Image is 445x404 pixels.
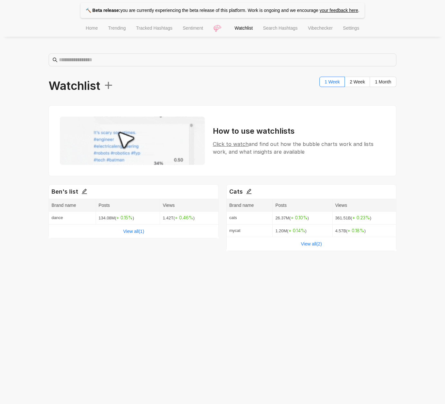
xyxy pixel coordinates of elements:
span: 2 Week [350,79,365,84]
span: + 0.23 % [352,215,370,220]
span: Settings [343,25,359,31]
span: dance [52,215,63,220]
div: and find out how the bubble charts work and lists work, and what insights are available [213,140,385,156]
th: Posts [273,199,333,212]
span: 1 Month [375,79,391,84]
span: Watchlist [235,25,253,31]
a: View all(1) [123,229,144,234]
span: 1 Week [325,79,340,84]
span: cats [229,215,237,220]
span: + 0.15 % [116,215,133,220]
span: 4.57B [335,228,366,233]
strong: Cats [229,188,252,195]
p: you are currently experiencing the beta release of this platform. Work is ongoing and we encourage . [80,3,365,18]
th: Views [160,199,219,212]
span: ( ) [174,216,195,220]
span: 26.37M [275,216,309,220]
span: Trending [108,25,126,31]
strong: 🔨 Beta release: [86,8,120,13]
span: Search Hashtags [263,25,298,31]
span: mycat [229,228,241,233]
span: ( ) [346,228,366,233]
span: Home [86,25,98,31]
span: Sentiment [183,25,203,31]
span: 1.42T [163,216,194,220]
span: Click to watch [213,141,249,147]
span: search [52,57,58,63]
th: Posts [96,199,160,212]
a: View all(2) [301,241,322,246]
img: Watchlist preview showing how to use watchlist [60,117,205,165]
h3: How to use watchlists [213,126,385,136]
span: + 0.18 % [347,228,364,233]
span: Vibechecker [308,25,333,31]
span: edit [81,188,87,194]
span: edit [246,188,252,194]
span: + [100,75,114,94]
span: + 0.14 % [289,228,305,233]
span: + 0.10 % [291,215,308,220]
a: your feedback here [319,8,358,13]
strong: Ben's list [52,188,87,195]
span: Watchlist [49,77,114,95]
span: 1.20M [275,228,307,233]
span: 361.51B [335,216,371,220]
span: ( ) [289,216,309,220]
span: ( ) [351,216,371,220]
span: ( ) [287,228,307,233]
span: Tracked Hashtags [136,25,172,31]
th: Views [333,199,396,212]
th: Brand name [49,199,96,212]
span: + 0.46 % [175,215,193,220]
span: 134.08M [99,216,134,220]
span: ( ) [115,216,134,220]
th: Brand name [227,199,273,212]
